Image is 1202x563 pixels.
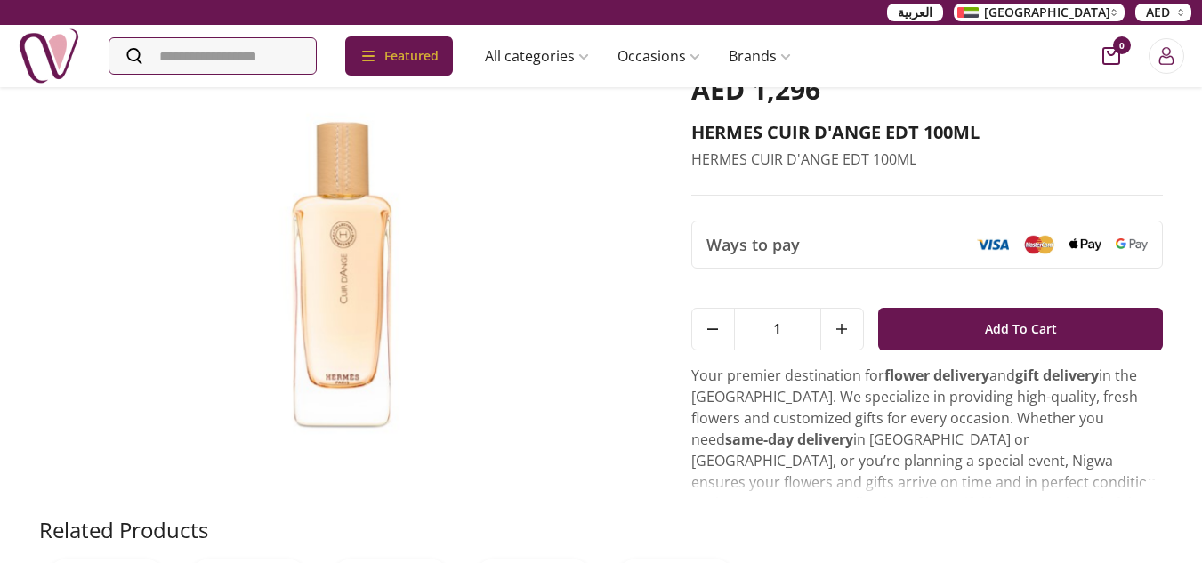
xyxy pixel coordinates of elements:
img: Apple Pay [1069,238,1101,252]
span: العربية [898,4,932,21]
span: AED 1,296 [691,71,820,108]
span: 1 [735,309,820,350]
h2: HERMES CUIR D'ANGE EDT 100ML [691,120,1164,145]
span: AED [1146,4,1170,21]
span: 0 [1113,36,1131,54]
strong: same-day delivery [725,430,853,449]
a: Brands [714,38,805,74]
button: Login [1149,38,1184,74]
img: HERMES CUIR D'ANGE EDT 100ML [39,74,641,466]
span: [GEOGRAPHIC_DATA] [984,4,1110,21]
span: Ways to pay [706,232,800,257]
input: Search [109,38,316,74]
strong: gift delivery [1015,366,1099,385]
strong: flower delivery [884,366,989,385]
h2: Related Products [39,516,208,544]
button: cart-button [1102,47,1120,65]
img: Nigwa-uae-gifts [18,25,80,87]
img: Visa [977,238,1009,251]
a: Occasions [603,38,714,74]
button: [GEOGRAPHIC_DATA] [954,4,1125,21]
p: HERMES CUIR D'ANGE EDT 100ML [691,149,1164,170]
img: Mastercard [1023,235,1055,253]
img: arrow [1141,479,1163,502]
button: Add To Cart [878,308,1164,350]
div: Featured [345,36,453,76]
img: Google Pay [1116,238,1148,251]
a: All categories [471,38,603,74]
span: Add To Cart [985,313,1057,345]
img: Arabic_dztd3n.png [957,7,979,18]
button: AED [1135,4,1191,21]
